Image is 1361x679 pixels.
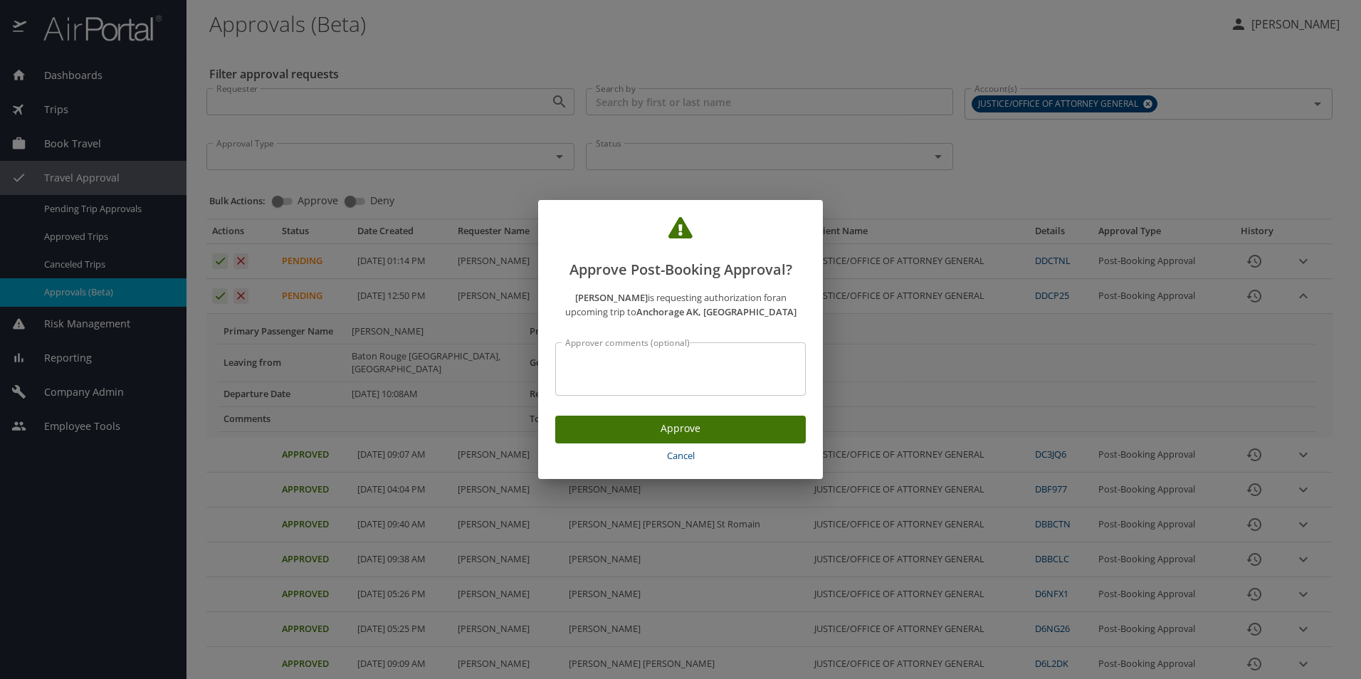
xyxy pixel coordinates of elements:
[555,416,806,443] button: Approve
[555,217,806,281] h2: Approve Post-Booking Approval?
[636,305,797,318] strong: Anchorage AK, [GEOGRAPHIC_DATA]
[561,448,800,464] span: Cancel
[555,290,806,320] p: is requesting authorization for an upcoming trip to
[575,291,648,304] strong: [PERSON_NAME]
[567,420,794,438] span: Approve
[555,443,806,468] button: Cancel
